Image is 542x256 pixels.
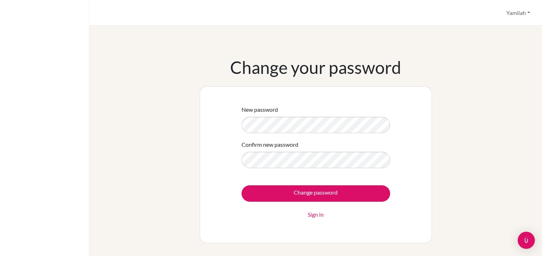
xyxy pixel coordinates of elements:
h1: Change your password [230,57,401,78]
input: Change password [242,185,390,202]
label: New password [242,105,278,114]
label: Confirm new password [242,140,298,149]
div: Open Intercom Messenger [518,232,535,249]
a: Sign in [308,210,324,219]
button: Yamilah [503,6,533,20]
